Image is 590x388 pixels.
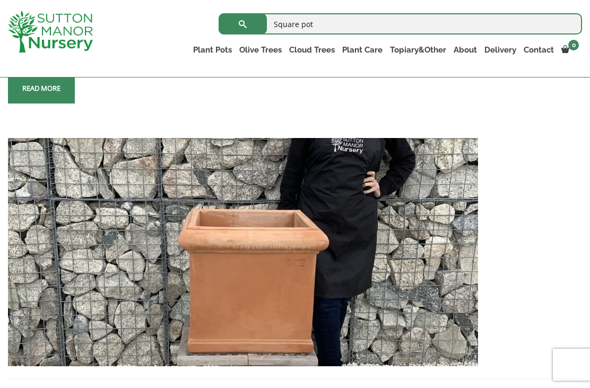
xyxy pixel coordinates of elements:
input: Search... [219,13,582,35]
a: Read more [8,73,75,104]
a: Plant Pots [189,42,236,57]
a: About [450,42,481,57]
img: logo [8,11,93,53]
a: Contact [520,42,558,57]
span: 0 [568,40,579,50]
a: Olive Trees [236,42,285,57]
a: Plant Care [339,42,386,57]
a: Terracotta Tuscan Planter Cube/Square Window Box 50 (Handmade) [8,246,478,256]
a: Cloud Trees [285,42,339,57]
a: Topiary&Other [386,42,450,57]
a: Delivery [481,42,520,57]
a: 0 [558,42,582,57]
img: Terracotta Tuscan Planter Cube/Square Window Box 50 (Handmade) - 38676B26 21FC 4C12 8F4A 1D90FA0A... [8,138,478,366]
